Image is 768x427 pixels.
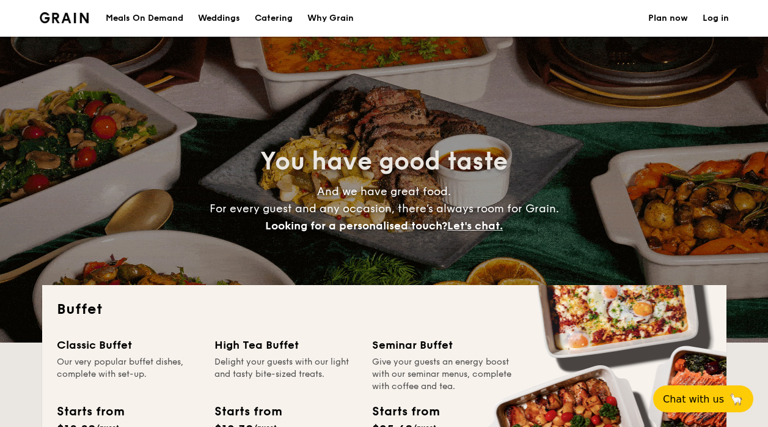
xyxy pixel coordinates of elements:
span: Chat with us [663,393,724,405]
span: Let's chat. [447,219,503,232]
a: Logotype [40,12,89,23]
div: Starts from [372,403,439,421]
div: High Tea Buffet [214,336,357,354]
div: Our very popular buffet dishes, complete with set-up. [57,356,200,393]
div: Delight your guests with our light and tasty bite-sized treats. [214,356,357,393]
span: 🦙 [729,392,744,406]
button: Chat with us🦙 [653,385,753,412]
div: Classic Buffet [57,336,200,354]
div: Starts from [57,403,123,421]
div: Give your guests an energy boost with our seminar menus, complete with coffee and tea. [372,356,515,393]
div: Seminar Buffet [372,336,515,354]
img: Grain [40,12,89,23]
div: Starts from [214,403,281,421]
h2: Buffet [57,300,712,319]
